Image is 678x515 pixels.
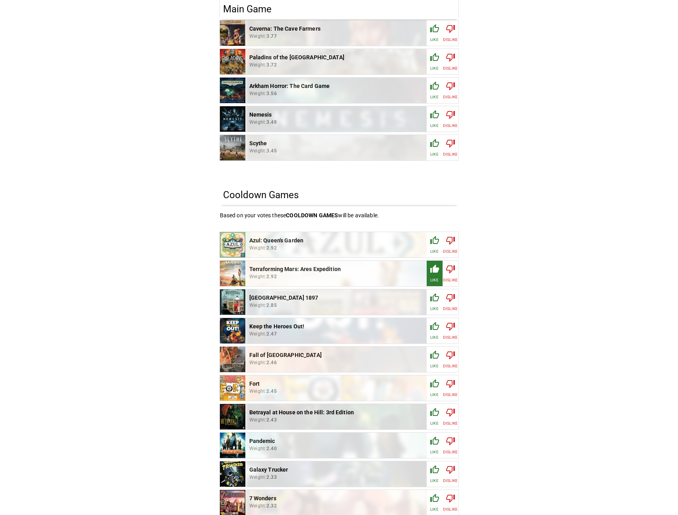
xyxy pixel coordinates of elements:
[443,151,458,157] p: Dislike
[220,461,245,487] img: pic3926631.jpg
[430,334,438,340] p: Like
[220,186,458,205] h5: Cooldown Games
[430,506,438,512] p: Like
[220,20,245,46] img: pic5598833.jpg
[427,261,443,286] button: Like
[443,65,458,71] p: Dislike
[430,123,438,129] p: Like
[443,363,458,369] p: Dislike
[220,433,245,458] img: pic1534148.jpg
[220,375,245,401] img: pic5241325.png
[443,318,458,343] button: Dislike
[443,461,458,487] button: Dislike
[430,151,438,157] p: Like
[427,49,443,74] button: Like
[220,232,245,257] img: pic6389125.jpg
[430,65,438,71] p: Like
[427,347,443,372] button: Like
[430,478,438,484] p: Like
[245,237,433,425] img: pic6985339.jpg
[443,433,458,458] button: Dislike
[245,78,433,217] img: pic3163924.jpg
[443,261,458,286] button: Dislike
[245,323,433,511] img: pic6917219.jpg
[220,347,245,372] img: pic8031112.jpg
[220,78,245,103] img: pic3122349.jpg
[443,106,458,132] button: Dislike
[443,37,458,43] p: Dislike
[427,318,443,343] button: Like
[245,155,433,392] img: pic6260098.jpg
[430,37,438,43] p: Like
[245,239,433,480] img: pic8031112.jpg
[443,49,458,74] button: Dislike
[220,211,458,219] p: Based on your votes these will be available.
[427,135,443,160] button: Like
[427,20,443,46] button: Like
[245,26,433,213] img: pic8211747.png
[443,404,458,429] button: Dislike
[430,248,438,254] p: Like
[427,461,443,487] button: Like
[220,404,245,429] img: pic6917219.jpg
[245,151,433,339] img: pic6389125.jpg
[443,289,458,315] button: Dislike
[220,106,245,132] img: pic8211747.png
[427,289,443,315] button: Like
[443,248,458,254] p: Dislike
[427,404,443,429] button: Like
[220,289,245,315] img: pic4830437.jpg
[245,328,433,448] img: pic5241325.png
[427,78,443,103] button: Like
[443,375,458,401] button: Dislike
[427,433,443,458] button: Like
[443,420,458,426] p: Dislike
[443,20,458,46] button: Dislike
[220,261,245,286] img: pic6260098.jpg
[427,232,443,257] button: Like
[443,94,458,100] p: Dislike
[443,232,458,257] button: Dislike
[427,106,443,132] button: Like
[430,306,438,312] p: Like
[443,123,458,129] p: Dislike
[443,449,458,455] p: Dislike
[245,174,433,431] img: pic4830437.jpg
[443,334,458,340] p: Dislike
[427,375,443,401] button: Like
[443,478,458,484] p: Dislike
[443,78,458,103] button: Dislike
[443,392,458,398] p: Dislike
[430,94,438,100] p: Like
[430,420,438,426] p: Like
[443,347,458,372] button: Dislike
[286,212,338,218] p: COOLDOWN GAME S
[443,135,458,160] button: Dislike
[443,306,458,312] p: Dislike
[430,449,438,455] p: Like
[443,277,458,283] p: Dislike
[220,49,245,74] img: pic4462987.png
[443,506,458,512] p: Dislike
[430,392,438,398] p: Like
[220,135,245,160] img: pic3163924.jpg
[220,318,245,343] img: pic6985339.jpg
[430,277,438,283] p: Like
[430,363,438,369] p: Like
